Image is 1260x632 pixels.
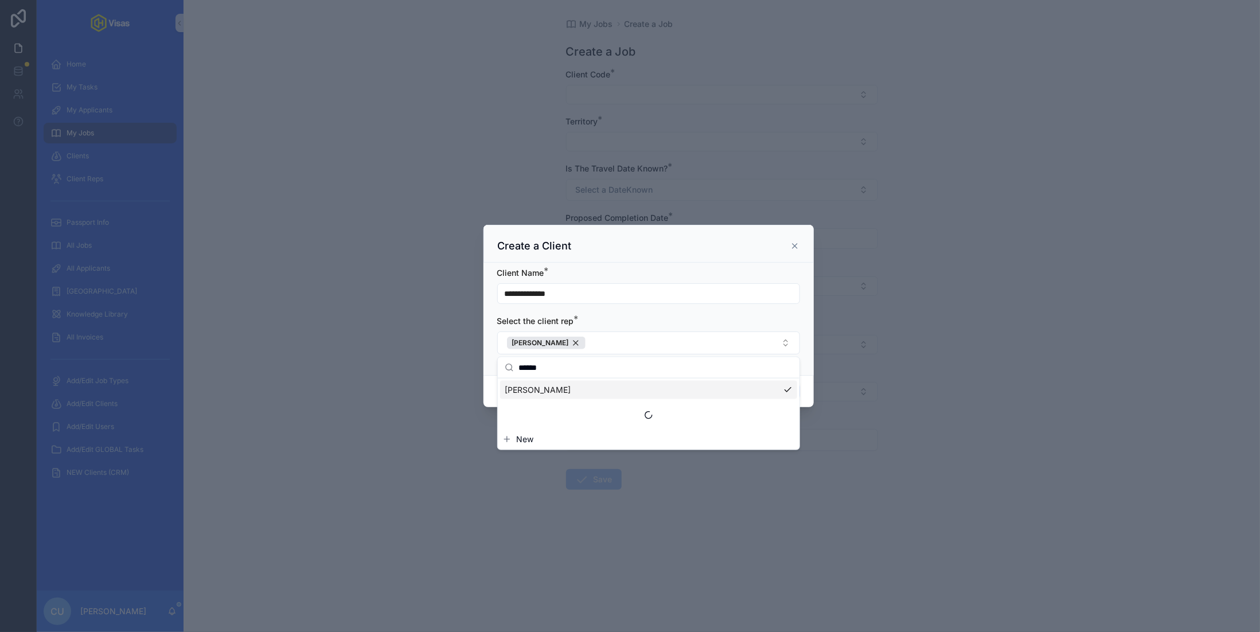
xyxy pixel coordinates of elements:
span: New [516,434,533,445]
button: New [502,434,795,445]
button: Select Button [497,331,800,354]
button: Unselect 48 [507,337,586,349]
div: Suggestions [498,379,799,429]
span: Select the client rep [497,316,574,326]
span: Client Name [497,268,544,278]
h3: Create a Client [498,239,572,253]
span: [PERSON_NAME] [512,338,569,348]
span: [PERSON_NAME] [505,384,571,396]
